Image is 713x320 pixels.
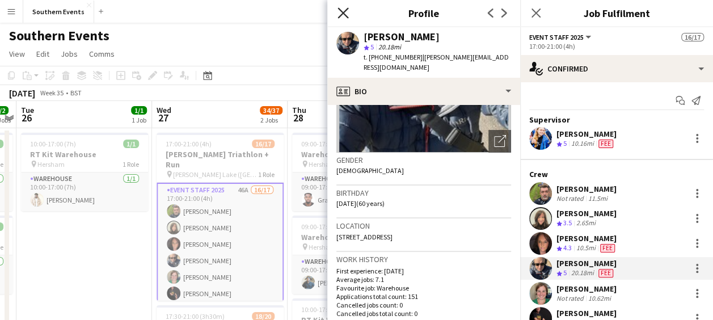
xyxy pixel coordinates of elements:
span: Fee [598,269,613,277]
div: [PERSON_NAME] [556,284,617,294]
h3: Job Fulfilment [520,6,713,20]
div: [PERSON_NAME] [556,184,617,194]
div: [PERSON_NAME] [556,308,617,318]
p: Average jobs: 7.1 [336,275,511,284]
span: View [9,49,25,59]
h3: Warehouse [292,232,419,242]
div: Crew has different fees then in role [596,268,615,278]
span: Tue [21,105,34,115]
span: [PERSON_NAME] Lake ([GEOGRAPHIC_DATA]) [173,170,258,179]
div: 10.5mi [574,243,598,253]
span: 17:00-21:00 (4h) [166,140,212,148]
div: 1 Job [132,116,146,124]
a: View [5,47,29,61]
span: Event Staff 2025 [529,33,584,41]
span: Fee [600,244,615,252]
span: Jobs [61,49,78,59]
div: Not rated [556,294,586,302]
span: Hersham [309,160,336,169]
span: 26 [19,111,34,124]
div: 11.5mi [586,194,610,203]
span: | [PERSON_NAME][EMAIL_ADDRESS][DOMAIN_NAME] [364,53,509,71]
h3: Location [336,221,511,231]
div: 2 Jobs [260,116,282,124]
h3: Warehouse [292,149,419,159]
span: Fee [598,140,613,148]
div: 10.62mi [586,294,613,302]
div: Not rated [556,194,586,203]
div: [DATE] [9,87,35,99]
span: 09:00-17:00 (8h) [301,222,347,231]
span: 10:00-17:00 (7h) [301,305,347,314]
div: 17:00-21:00 (4h) [529,42,704,50]
div: [PERSON_NAME] [556,208,617,218]
a: Edit [32,47,54,61]
div: Crew has different fees then in role [596,139,615,149]
span: Hersham [309,243,336,251]
app-card-role: Warehouse1/110:00-17:00 (7h)[PERSON_NAME] [21,172,148,211]
h3: Gender [336,155,511,165]
a: Jobs [56,47,82,61]
h3: Profile [327,6,520,20]
app-job-card: 17:00-21:00 (4h)16/17[PERSON_NAME] Triathlon + Run [PERSON_NAME] Lake ([GEOGRAPHIC_DATA])1 RoleEv... [157,133,284,301]
span: 16/17 [252,140,275,148]
span: Thu [292,105,306,115]
span: 34/37 [260,106,282,115]
span: 27 [155,111,171,124]
span: 20.18mi [376,43,403,51]
span: Wed [157,105,171,115]
span: 5 [370,43,374,51]
a: Comms [85,47,119,61]
div: 20.18mi [569,268,596,278]
span: 16/17 [681,33,704,41]
span: [STREET_ADDRESS] [336,233,393,241]
div: Crew has different fees then in role [598,243,617,253]
span: 4.3 [563,243,572,252]
span: 1/1 [131,106,147,115]
h3: [PERSON_NAME] Triathlon + Run [157,149,284,170]
div: [PERSON_NAME] [556,258,617,268]
span: 1 Role [123,160,139,169]
p: Cancelled jobs count: 0 [336,301,511,309]
p: First experience: [DATE] [336,267,511,275]
span: t. [PHONE_NUMBER] [364,53,423,61]
button: Event Staff 2025 [529,33,593,41]
span: 09:00-17:00 (8h) [301,140,347,148]
button: Southern Events [23,1,94,23]
div: Confirmed [520,55,713,82]
div: Crew [520,169,713,179]
div: BST [70,89,82,97]
span: 5 [563,268,567,277]
app-card-role: Warehouse1/109:00-17:00 (8h)[PERSON_NAME] [292,255,419,294]
div: 10.16mi [569,139,596,149]
h3: RT Kit Warehouse [21,149,148,159]
h3: Work history [336,254,511,264]
div: Supervisor [520,115,713,125]
span: 28 [290,111,306,124]
span: Edit [36,49,49,59]
span: 3.5 [563,218,572,227]
div: [PERSON_NAME] [364,32,440,42]
p: Cancelled jobs total count: 0 [336,309,511,318]
span: Comms [89,49,115,59]
h3: Birthday [336,188,511,198]
h1: Southern Events [9,27,109,44]
span: 1/1 [123,140,139,148]
p: Favourite job: Warehouse [336,284,511,292]
app-card-role: Warehouse1/109:00-17:00 (8h)Gracefield [PERSON_NAME] [292,172,419,211]
p: Applications total count: 151 [336,292,511,301]
app-job-card: 10:00-17:00 (7h)1/1RT Kit Warehouse Hersham1 RoleWarehouse1/110:00-17:00 (7h)[PERSON_NAME] [21,133,148,211]
span: [DATE] (60 years) [336,199,385,208]
span: [DEMOGRAPHIC_DATA] [336,166,404,175]
span: Week 35 [37,89,66,97]
span: 1 Role [258,170,275,179]
div: [PERSON_NAME] [556,129,617,139]
app-job-card: 09:00-17:00 (8h)1/1Warehouse Hersham1 RoleWarehouse1/109:00-17:00 (8h)Gracefield [PERSON_NAME] [292,133,419,211]
div: Open photos pop-in [488,130,511,153]
app-job-card: 09:00-17:00 (8h)1/1Warehouse Hersham1 RoleWarehouse1/109:00-17:00 (8h)[PERSON_NAME] [292,216,419,294]
span: Hersham [37,160,65,169]
span: 10:00-17:00 (7h) [30,140,76,148]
